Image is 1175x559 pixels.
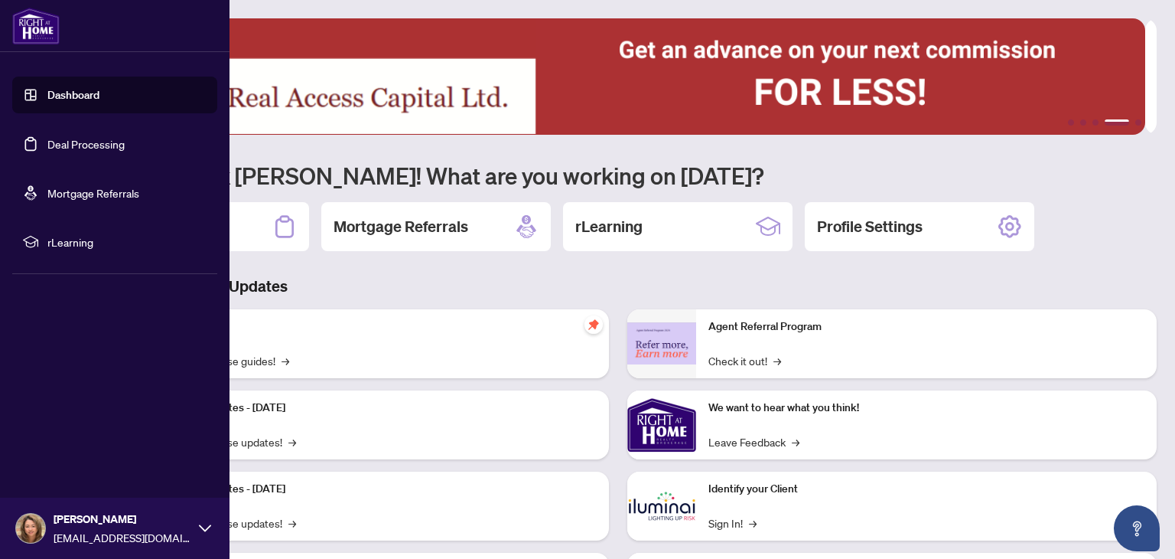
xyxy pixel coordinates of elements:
button: Open asap [1114,505,1160,551]
span: → [288,515,296,531]
img: Agent Referral Program [627,322,696,364]
h2: Mortgage Referrals [334,216,468,237]
img: Profile Icon [16,514,45,543]
img: We want to hear what you think! [627,391,696,459]
span: → [749,515,757,531]
a: Mortgage Referrals [47,186,139,200]
h2: rLearning [575,216,643,237]
span: [PERSON_NAME] [54,511,191,528]
p: Agent Referral Program [708,319,1144,335]
button: 3 [1092,119,1099,126]
a: Sign In!→ [708,515,757,531]
button: 5 [1135,119,1141,126]
span: rLearning [47,234,207,250]
a: Check it out!→ [708,352,781,369]
h1: Welcome back [PERSON_NAME]! What are you working on [DATE]? [80,161,1157,190]
button: 1 [1068,119,1074,126]
span: [EMAIL_ADDRESS][DOMAIN_NAME] [54,529,191,546]
p: Identify your Client [708,481,1144,498]
p: Platform Updates - [DATE] [161,481,597,498]
p: Platform Updates - [DATE] [161,400,597,417]
a: Dashboard [47,88,99,102]
span: → [288,433,296,450]
span: → [792,433,799,450]
img: logo [12,8,60,44]
p: Self-Help [161,319,597,335]
span: → [282,352,289,369]
img: Identify your Client [627,472,696,541]
a: Deal Processing [47,137,125,151]
a: Leave Feedback→ [708,433,799,450]
img: Slide 3 [80,18,1145,135]
button: 4 [1105,119,1129,126]
h2: Profile Settings [817,216,923,237]
button: 2 [1080,119,1086,126]
p: We want to hear what you think! [708,400,1144,417]
span: pushpin [584,315,603,334]
span: → [773,352,781,369]
h3: Brokerage & Industry Updates [80,276,1157,297]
